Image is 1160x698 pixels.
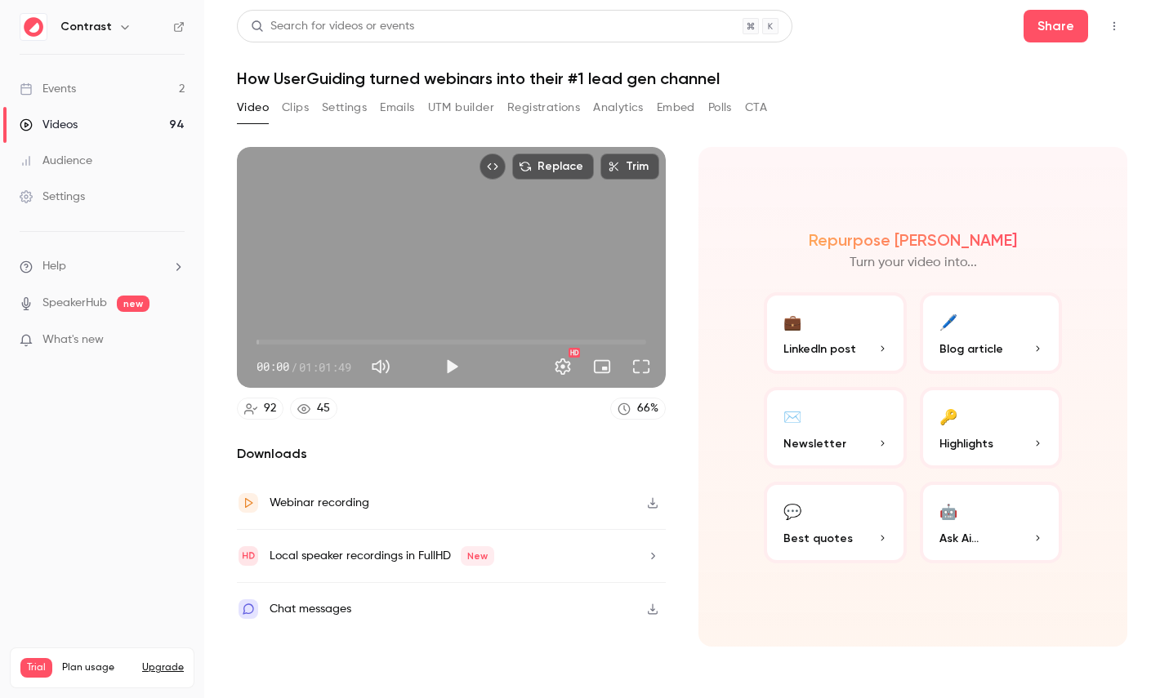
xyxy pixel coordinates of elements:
[237,69,1127,88] h1: How UserGuiding turned webinars into their #1 lead gen channel
[270,599,351,619] div: Chat messages
[270,546,494,566] div: Local speaker recordings in FullHD
[20,14,47,40] img: Contrast
[783,403,801,429] div: ✉️
[547,350,579,383] button: Settings
[507,95,580,121] button: Registrations
[939,403,957,429] div: 🔑
[480,153,506,180] button: Embed video
[322,95,367,121] button: Settings
[939,498,957,523] div: 🤖
[20,117,78,133] div: Videos
[783,498,801,523] div: 💬
[299,358,351,376] span: 01:01:49
[569,348,580,358] div: HD
[20,189,85,205] div: Settings
[610,398,666,420] a: 66%
[783,530,853,547] span: Best quotes
[435,350,468,383] button: Play
[237,95,269,121] button: Video
[586,350,618,383] button: Turn on miniplayer
[783,340,856,358] span: LinkedIn post
[939,309,957,334] div: 🖊️
[270,493,369,513] div: Webinar recording
[282,95,309,121] button: Clips
[637,400,658,417] div: 66 %
[764,292,907,374] button: 💼LinkedIn post
[461,546,494,566] span: New
[237,398,283,420] a: 92
[142,661,184,674] button: Upgrade
[291,358,297,376] span: /
[625,350,658,383] button: Full screen
[20,153,92,169] div: Audience
[939,340,1003,358] span: Blog article
[593,95,644,121] button: Analytics
[428,95,494,121] button: UTM builder
[745,95,767,121] button: CTA
[20,258,185,275] li: help-dropdown-opener
[1101,13,1127,39] button: Top Bar Actions
[512,153,594,180] button: Replace
[20,658,52,678] span: Trial
[939,435,993,452] span: Highlights
[257,358,351,376] div: 00:00
[939,530,979,547] span: Ask Ai...
[257,358,289,376] span: 00:00
[364,350,397,383] button: Mute
[380,95,414,121] button: Emails
[290,398,337,420] a: 45
[764,387,907,469] button: ✉️Newsletter
[708,95,732,121] button: Polls
[42,295,107,312] a: SpeakerHub
[62,661,132,674] span: Plan usage
[264,400,276,417] div: 92
[920,387,1063,469] button: 🔑Highlights
[600,153,659,180] button: Trim
[1024,10,1088,42] button: Share
[60,19,112,35] h6: Contrast
[764,482,907,563] button: 💬Best quotes
[237,444,666,464] h2: Downloads
[850,253,977,273] p: Turn your video into...
[920,292,1063,374] button: 🖊️Blog article
[317,400,330,417] div: 45
[42,258,66,275] span: Help
[20,81,76,97] div: Events
[251,18,414,35] div: Search for videos or events
[920,482,1063,563] button: 🤖Ask Ai...
[809,230,1017,250] h2: Repurpose [PERSON_NAME]
[657,95,695,121] button: Embed
[42,331,104,349] span: What's new
[117,296,149,312] span: new
[783,309,801,334] div: 💼
[783,435,846,452] span: Newsletter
